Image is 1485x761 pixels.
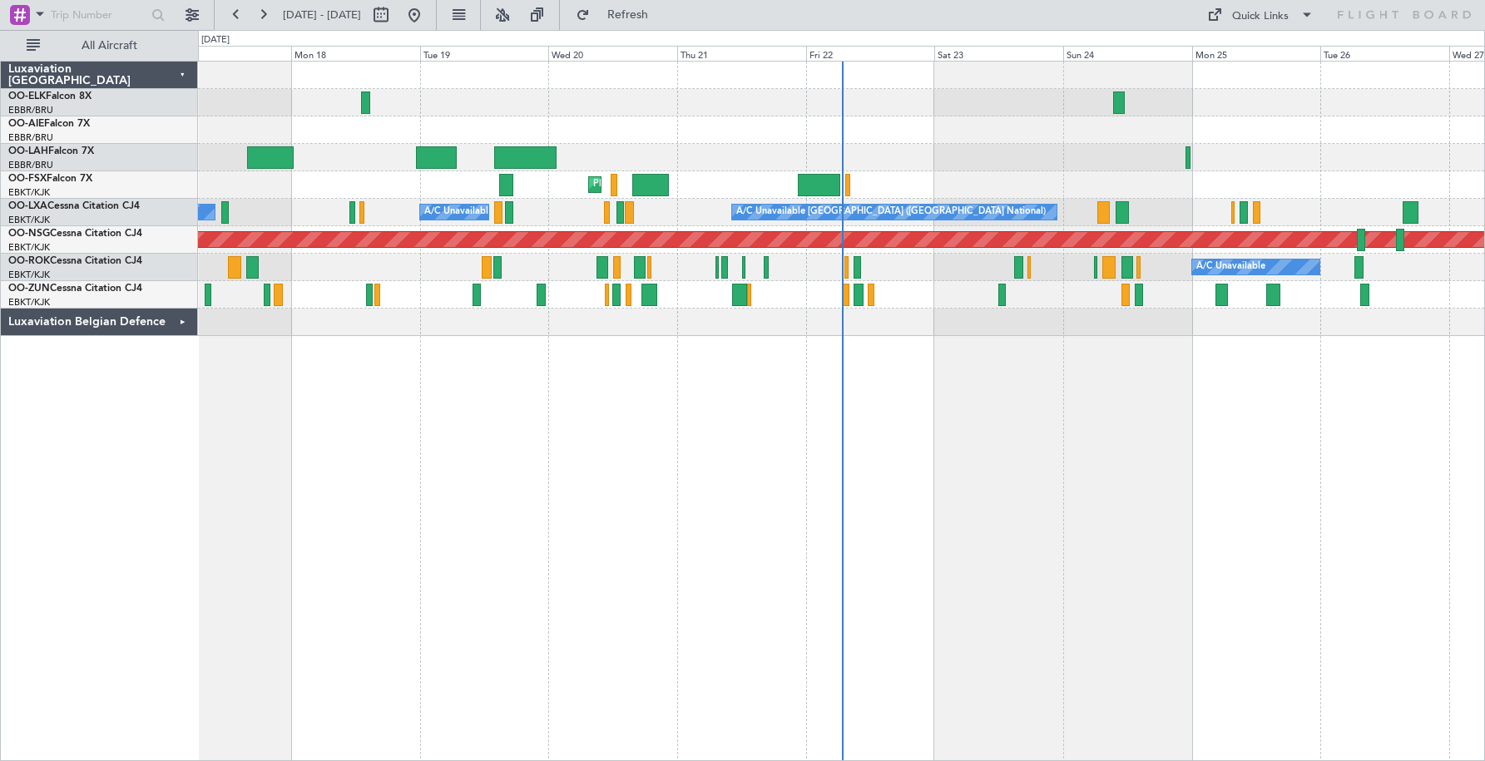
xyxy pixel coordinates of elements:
a: EBBR/BRU [8,159,53,171]
div: Tue 19 [420,46,549,61]
span: All Aircraft [43,40,176,52]
a: OO-FSXFalcon 7X [8,174,92,184]
span: OO-ZUN [8,284,50,294]
a: EBKT/KJK [8,241,50,254]
span: OO-AIE [8,119,44,129]
a: OO-AIEFalcon 7X [8,119,90,129]
div: Mon 25 [1192,46,1321,61]
button: All Aircraft [18,32,181,59]
a: EBKT/KJK [8,214,50,226]
div: Sat 23 [934,46,1063,61]
span: [DATE] - [DATE] [283,7,361,22]
div: [DATE] [201,33,230,47]
div: Quick Links [1232,8,1289,25]
div: Planned Maint Kortrijk-[GEOGRAPHIC_DATA] [593,172,787,197]
div: Thu 21 [677,46,806,61]
a: EBKT/KJK [8,186,50,199]
span: OO-FSX [8,174,47,184]
a: OO-NSGCessna Citation CJ4 [8,229,142,239]
span: OO-LXA [8,201,47,211]
span: Refresh [593,9,663,21]
a: EBBR/BRU [8,131,53,144]
a: EBKT/KJK [8,269,50,281]
input: Trip Number [51,2,146,27]
div: Wed 20 [548,46,677,61]
div: A/C Unavailable [1196,254,1265,279]
a: OO-LAHFalcon 7X [8,146,94,156]
a: OO-ELKFalcon 8X [8,91,92,101]
span: OO-ROK [8,256,50,266]
div: A/C Unavailable [GEOGRAPHIC_DATA] ([GEOGRAPHIC_DATA] National) [736,200,1046,225]
a: OO-LXACessna Citation CJ4 [8,201,140,211]
div: Sun 17 [162,46,291,61]
a: EBKT/KJK [8,296,50,309]
a: EBBR/BRU [8,104,53,116]
span: OO-NSG [8,229,50,239]
div: A/C Unavailable [GEOGRAPHIC_DATA] ([GEOGRAPHIC_DATA] National) [424,200,734,225]
button: Quick Links [1199,2,1322,28]
div: Sun 24 [1063,46,1192,61]
button: Refresh [568,2,668,28]
a: OO-ZUNCessna Citation CJ4 [8,284,142,294]
span: OO-LAH [8,146,48,156]
div: Mon 18 [291,46,420,61]
div: Fri 22 [806,46,935,61]
span: OO-ELK [8,91,46,101]
a: OO-ROKCessna Citation CJ4 [8,256,142,266]
div: Tue 26 [1320,46,1449,61]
